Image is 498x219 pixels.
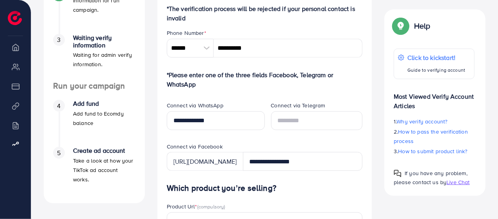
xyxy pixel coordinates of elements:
[394,170,402,177] img: Popup guide
[394,19,408,33] img: Popup guide
[414,21,430,31] p: Help
[167,203,225,210] label: Product Url
[167,70,363,89] p: *Please enter one of the three fields Facebook, Telegram or WhatsApp
[73,100,136,107] h4: Add fund
[44,81,145,91] h4: Run your campaign
[73,109,136,128] p: Add fund to Ecomdy balance
[57,35,61,44] span: 3
[398,147,468,155] span: How to submit product link?
[446,178,469,186] span: Live Chat
[167,29,206,37] label: Phone Number
[167,183,363,193] h4: Which product you’re selling?
[44,147,145,194] li: Create ad account
[394,117,475,126] p: 1.
[73,156,136,184] p: Take a look at how your TikTok ad account works.
[57,101,61,110] span: 4
[167,152,243,171] div: [URL][DOMAIN_NAME]
[167,4,363,23] p: *The verification process will be rejected if your personal contact is invalid
[197,203,225,210] span: (compulsory)
[394,147,475,156] p: 3.
[73,50,136,69] p: Waiting for admin verify information.
[57,148,61,157] span: 5
[8,11,22,25] img: logo
[394,128,468,145] span: How to pass the verification process
[44,34,145,81] li: Waiting verify information
[407,65,465,75] p: Guide to verifying account
[44,100,145,147] li: Add fund
[394,127,475,146] p: 2.
[394,169,468,186] span: If you have any problem, please contact us by
[271,101,325,109] label: Connect via Telegram
[407,53,465,62] p: Click to kickstart!
[465,184,492,213] iframe: Chat
[167,101,223,109] label: Connect via WhatsApp
[397,118,448,125] span: Why verify account?
[73,34,136,49] h4: Waiting verify information
[73,147,136,154] h4: Create ad account
[167,143,223,150] label: Connect via Facebook
[394,85,475,110] p: Most Viewed Verify Account Articles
